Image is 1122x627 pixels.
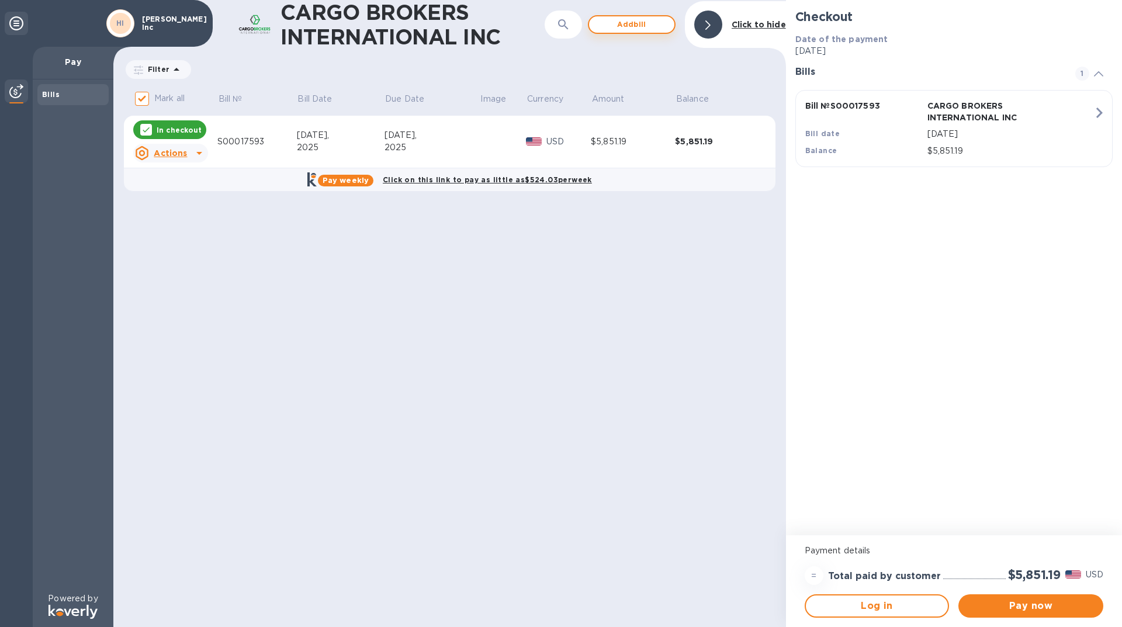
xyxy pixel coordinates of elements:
[1065,570,1081,578] img: USD
[805,100,923,112] p: Bill № S00017593
[592,93,640,105] span: Amount
[42,56,104,68] p: Pay
[968,599,1094,613] span: Pay now
[297,93,347,105] span: Bill Date
[588,15,676,34] button: Addbill
[385,141,480,154] div: 2025
[815,599,939,613] span: Log in
[675,136,759,147] div: $5,851.19
[805,129,840,138] b: Bill date
[927,128,1093,140] p: [DATE]
[480,93,506,105] p: Image
[795,9,1113,24] h2: Checkout
[143,64,169,74] p: Filter
[48,593,98,605] p: Powered by
[546,136,591,148] p: USD
[805,566,823,585] div: =
[1075,67,1089,81] span: 1
[385,129,480,141] div: [DATE],
[142,15,200,32] p: [PERSON_NAME] Inc
[219,93,243,105] p: Bill №
[49,605,98,619] img: Logo
[526,137,542,146] img: USD
[805,594,950,618] button: Log in
[297,141,385,154] div: 2025
[157,125,202,135] p: In checkout
[219,93,258,105] span: Bill №
[592,93,625,105] p: Amount
[676,93,724,105] span: Balance
[795,34,888,44] b: Date of the payment
[828,571,941,582] h3: Total paid by customer
[805,146,837,155] b: Balance
[805,545,1103,557] p: Payment details
[795,45,1113,57] p: [DATE]
[1086,569,1103,581] p: USD
[154,148,187,158] u: Actions
[958,594,1103,618] button: Pay now
[385,93,439,105] span: Due Date
[795,67,1061,78] h3: Bills
[385,93,424,105] p: Due Date
[527,93,563,105] p: Currency
[1008,567,1061,582] h2: $5,851.19
[217,136,297,148] div: S00017593
[154,92,185,105] p: Mark all
[297,93,332,105] p: Bill Date
[927,100,1045,123] p: CARGO BROKERS INTERNATIONAL INC
[732,20,786,29] b: Click to hide
[297,129,385,141] div: [DATE],
[927,145,1093,157] p: $5,851.19
[676,93,709,105] p: Balance
[323,176,369,185] b: Pay weekly
[795,90,1113,167] button: Bill №S00017593CARGO BROKERS INTERNATIONAL INCBill date[DATE]Balance$5,851.19
[591,136,675,148] div: $5,851.19
[598,18,665,32] span: Add bill
[116,19,124,27] b: HI
[42,90,60,99] b: Bills
[383,175,592,184] b: Click on this link to pay as little as $524.03 per week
